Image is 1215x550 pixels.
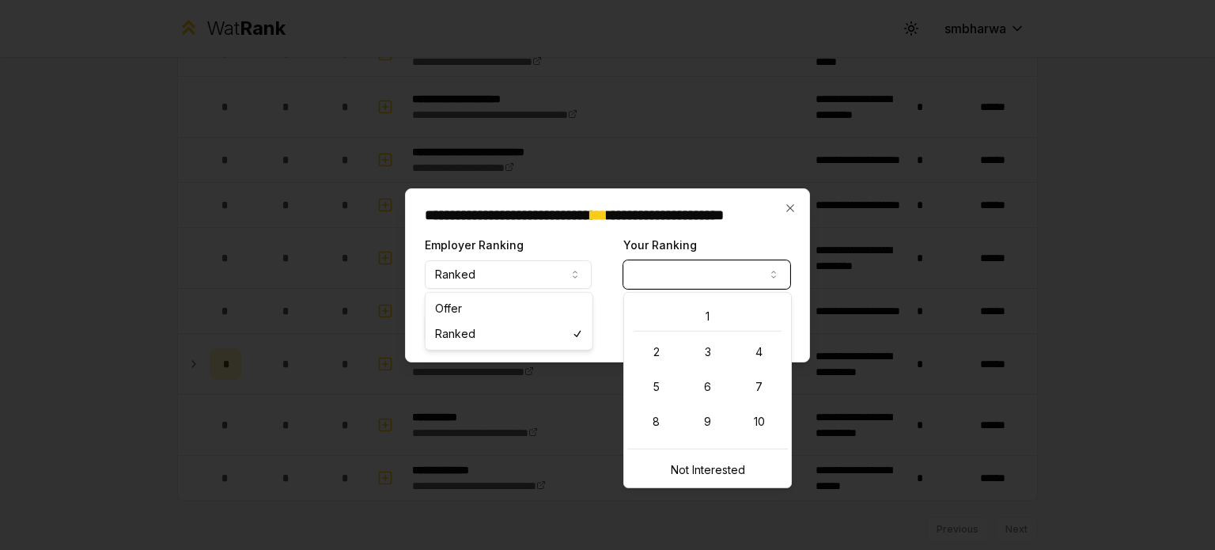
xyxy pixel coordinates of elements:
span: 4 [755,344,763,360]
span: 1 [706,309,710,324]
span: Not Interested [671,462,745,478]
label: Your Ranking [623,238,697,252]
span: 2 [653,344,660,360]
span: 7 [755,379,763,395]
span: 9 [704,414,711,430]
label: Employer Ranking [425,238,524,252]
span: 5 [653,379,660,395]
span: 3 [705,344,711,360]
span: 10 [754,414,765,430]
span: 8 [653,414,660,430]
button: Contribute [425,314,512,343]
span: 6 [704,379,711,395]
